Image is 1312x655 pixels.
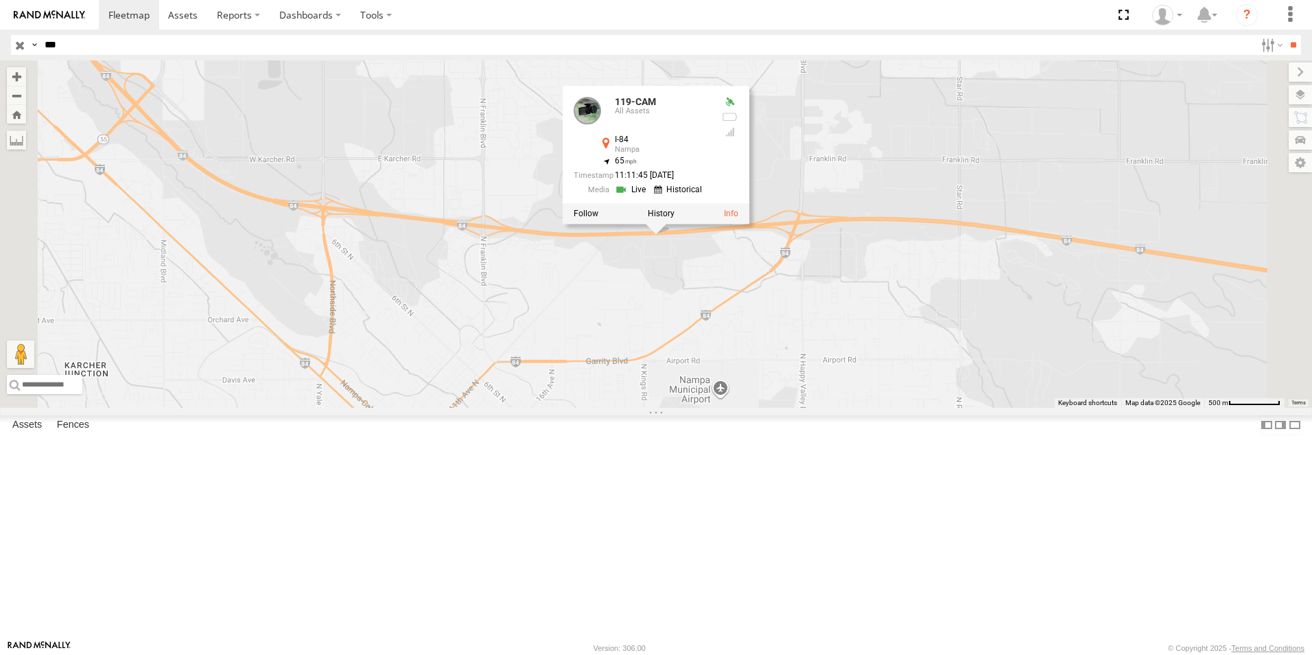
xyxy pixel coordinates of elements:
i: ? [1236,4,1258,26]
label: Realtime tracking of Asset [574,209,598,218]
div: Valid GPS Fix [722,97,738,108]
a: Terms and Conditions [1232,644,1304,652]
span: 500 m [1208,399,1228,406]
span: 65 [615,157,637,166]
div: All Assets [615,108,711,116]
button: Drag Pegman onto the map to open Street View [7,341,34,368]
div: Last Event GSM Signal Strength [722,127,738,138]
label: View Asset History [648,209,675,218]
label: Hide Summary Table [1288,415,1302,435]
label: Search Query [29,35,40,55]
button: Zoom Home [7,105,26,124]
a: 119-CAM [615,96,656,107]
a: View Historical Media Streams [654,184,706,197]
div: No battery health information received from this device. [722,112,738,123]
div: Date/time of location update [574,172,711,181]
button: Keyboard shortcuts [1058,398,1117,408]
img: rand-logo.svg [14,10,85,20]
a: View Asset Details [574,97,601,124]
a: View Asset Details [724,209,738,218]
div: I-84 [615,135,711,144]
button: Zoom in [7,67,26,86]
label: Dock Summary Table to the Left [1260,415,1274,435]
span: Map data ©2025 Google [1125,399,1200,406]
button: Zoom out [7,86,26,105]
a: View Live Media Streams [615,184,650,197]
label: Fences [50,415,96,435]
label: Map Settings [1289,153,1312,172]
div: Nampa [615,146,711,154]
label: Assets [5,415,49,435]
div: Keith Washburn [1147,5,1187,25]
label: Dock Summary Table to the Right [1274,415,1287,435]
div: © Copyright 2025 - [1168,644,1304,652]
button: Map Scale: 500 m per 72 pixels [1204,398,1285,408]
div: Version: 306.00 [594,644,646,652]
label: Search Filter Options [1256,35,1285,55]
a: Visit our Website [8,641,71,655]
a: Terms [1291,400,1306,406]
label: Measure [7,130,26,150]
